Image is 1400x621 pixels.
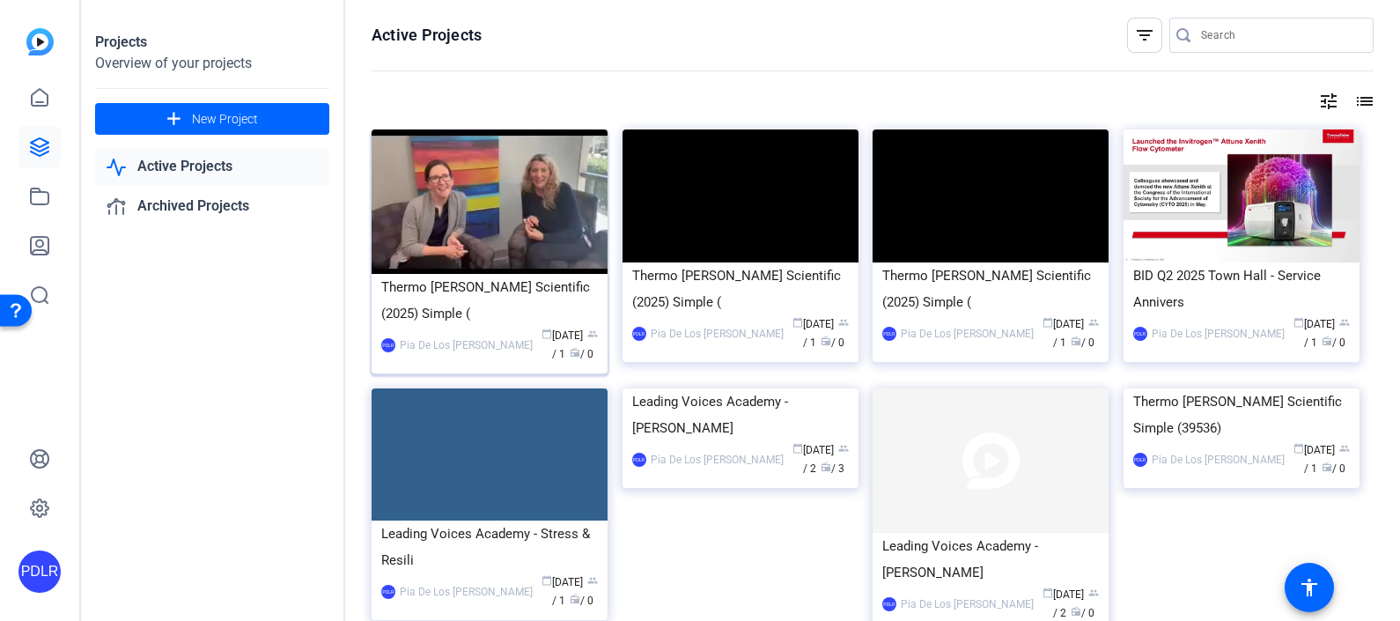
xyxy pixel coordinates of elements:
div: Pia De Los [PERSON_NAME] [651,325,784,343]
div: Pia De Los [PERSON_NAME] [400,583,533,601]
mat-icon: list [1352,91,1374,112]
span: / 0 [1071,336,1094,349]
mat-icon: filter_list [1134,25,1155,46]
div: PDLR [632,453,646,467]
div: Pia De Los [PERSON_NAME] [651,451,784,469]
div: PDLR [632,327,646,341]
span: / 1 [1304,444,1350,475]
div: PDLR [18,551,61,593]
div: Pia De Los [PERSON_NAME] [901,325,1034,343]
span: / 2 [803,444,849,475]
span: radio [1071,336,1081,346]
div: Thermo [PERSON_NAME] Scientific Simple (39536) [1133,388,1350,441]
div: Pia De Los [PERSON_NAME] [400,336,533,354]
button: New Project [95,103,329,135]
span: New Project [192,110,258,129]
span: / 0 [1322,462,1345,475]
span: radio [821,462,831,472]
span: / 1 [1304,318,1350,349]
span: [DATE] [1293,444,1335,456]
mat-icon: accessibility [1299,577,1320,598]
mat-icon: tune [1318,91,1339,112]
span: group [587,329,598,339]
div: Pia De Los [PERSON_NAME] [901,595,1034,613]
span: / 0 [570,595,593,607]
div: PDLR [1133,327,1147,341]
div: Leading Voices Academy - [PERSON_NAME] [632,388,849,441]
span: radio [570,594,580,604]
span: / 1 [1053,318,1099,349]
span: radio [1322,462,1332,472]
span: radio [1071,606,1081,617]
span: / 2 [1053,588,1099,619]
div: Leading Voices Academy - [PERSON_NAME] [882,533,1099,586]
span: group [587,575,598,586]
div: PDLR [381,585,395,599]
span: calendar_today [1293,443,1304,454]
span: group [838,443,849,454]
span: group [1339,317,1350,328]
div: Overview of your projects [95,53,329,74]
span: group [1088,317,1099,328]
span: [DATE] [542,329,583,342]
span: calendar_today [1043,588,1053,598]
span: / 0 [1071,607,1094,619]
div: PDLR [1133,453,1147,467]
span: calendar_today [792,317,803,328]
span: / 0 [821,336,844,349]
input: Search [1201,25,1359,46]
span: / 3 [821,462,844,475]
span: radio [1322,336,1332,346]
a: Archived Projects [95,189,329,225]
div: PDLR [381,338,395,352]
span: [DATE] [792,444,834,456]
span: radio [570,347,580,358]
div: PDLR [882,597,896,611]
span: calendar_today [1043,317,1053,328]
mat-icon: add [163,108,185,130]
div: BID Q2 2025 Town Hall - Service Annivers [1133,262,1350,315]
span: [DATE] [542,576,583,588]
span: calendar_today [542,575,552,586]
span: / 0 [570,348,593,360]
div: Thermo [PERSON_NAME] Scientific (2025) Simple ( [381,274,598,327]
span: radio [821,336,831,346]
span: / 1 [803,318,849,349]
span: [DATE] [792,318,834,330]
div: Pia De Los [PERSON_NAME] [1152,451,1285,469]
span: group [838,317,849,328]
img: blue-gradient.svg [26,28,54,55]
span: calendar_today [792,443,803,454]
div: Thermo [PERSON_NAME] Scientific (2025) Simple ( [882,262,1099,315]
div: Pia De Los [PERSON_NAME] [1152,325,1285,343]
span: group [1088,588,1099,598]
a: Active Projects [95,149,329,185]
span: group [1339,443,1350,454]
div: Thermo [PERSON_NAME] Scientific (2025) Simple ( [632,262,849,315]
span: calendar_today [542,329,552,339]
div: PDLR [882,327,896,341]
span: [DATE] [1043,318,1084,330]
h1: Active Projects [372,25,482,46]
div: Leading Voices Academy - Stress & Resili [381,521,598,573]
span: / 0 [1322,336,1345,349]
span: [DATE] [1293,318,1335,330]
div: Projects [95,32,329,53]
span: calendar_today [1293,317,1304,328]
span: [DATE] [1043,588,1084,601]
